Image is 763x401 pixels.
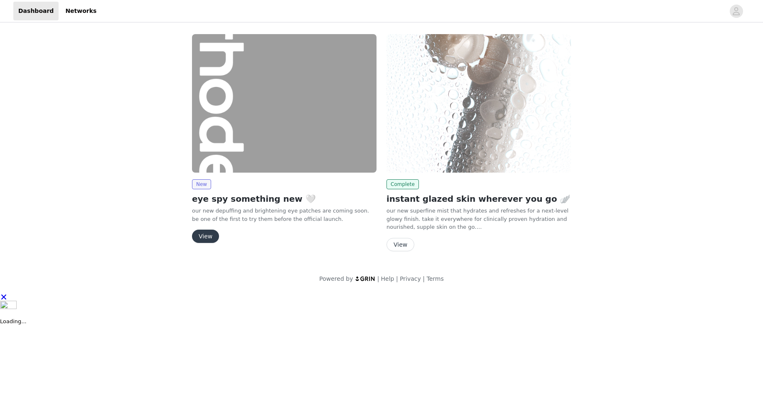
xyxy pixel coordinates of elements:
img: rhode skin [192,34,377,173]
span: Powered by [319,275,353,282]
a: Help [381,275,394,282]
a: Networks [60,2,101,20]
a: Terms [426,275,443,282]
img: rhode skin [386,34,571,173]
h2: instant glazed skin wherever you go 🪽 [386,193,571,205]
a: Privacy [400,275,421,282]
span: | [396,275,398,282]
button: View [386,238,414,251]
a: View [192,233,219,240]
p: our new depuffing and brightening eye patches are coming soon. be one of the first to try them be... [192,207,377,223]
button: View [192,230,219,243]
img: logo [355,276,376,281]
div: avatar [732,5,740,18]
h2: eye spy something new 🤍 [192,193,377,205]
span: New [192,179,211,189]
p: our new superfine mist that hydrates and refreshes for a next-level glowy finish. take it everywh... [386,207,571,231]
a: Dashboard [13,2,59,20]
a: View [386,242,414,248]
span: Complete [386,179,419,189]
span: | [423,275,425,282]
span: | [377,275,379,282]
